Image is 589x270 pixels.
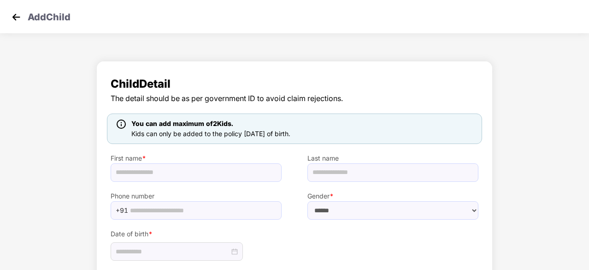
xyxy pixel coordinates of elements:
[307,191,478,201] label: Gender
[117,120,126,129] img: icon
[28,10,71,21] p: Add Child
[131,120,233,127] span: You can add maximum of 2 Kids.
[111,191,282,201] label: Phone number
[131,130,290,138] span: Kids can only be added to the policy [DATE] of birth.
[111,93,478,104] span: The detail should be as per government ID to avoid claim rejections.
[116,204,128,217] span: +91
[9,10,23,24] img: svg+xml;base64,PHN2ZyB4bWxucz0iaHR0cDovL3d3dy53My5vcmcvMjAwMC9zdmciIHdpZHRoPSIzMCIgaGVpZ2h0PSIzMC...
[307,153,478,163] label: Last name
[111,229,282,239] label: Date of birth
[111,153,282,163] label: First name
[111,75,478,93] span: Child Detail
